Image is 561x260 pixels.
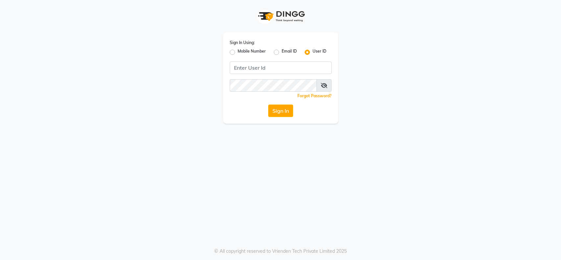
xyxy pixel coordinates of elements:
[230,79,317,92] input: Username
[230,40,255,46] label: Sign In Using:
[230,61,332,74] input: Username
[238,48,266,56] label: Mobile Number
[282,48,297,56] label: Email ID
[268,105,293,117] button: Sign In
[297,93,332,98] a: Forgot Password?
[254,7,307,26] img: logo1.svg
[313,48,326,56] label: User ID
